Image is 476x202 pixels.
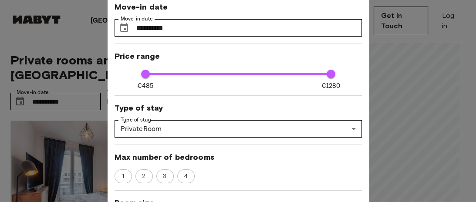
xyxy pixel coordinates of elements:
span: 2 [137,172,150,181]
span: Price range [115,51,362,61]
button: Choose date, selected date is 1 Oct 2025 [115,19,133,37]
span: 1 [117,172,129,181]
span: Move-in date [115,2,362,12]
span: €485 [137,81,154,91]
span: Type of stay [115,103,362,113]
div: 4 [177,169,195,183]
div: 3 [156,169,174,183]
span: Max number of bedrooms [115,152,362,162]
div: 2 [135,169,153,183]
div: 1 [115,169,132,183]
span: 3 [158,172,171,181]
span: €1280 [321,81,341,91]
label: Move-in date [121,15,153,23]
label: Type of stay [121,116,151,124]
div: PrivateRoom [115,120,362,138]
span: 4 [179,172,192,181]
